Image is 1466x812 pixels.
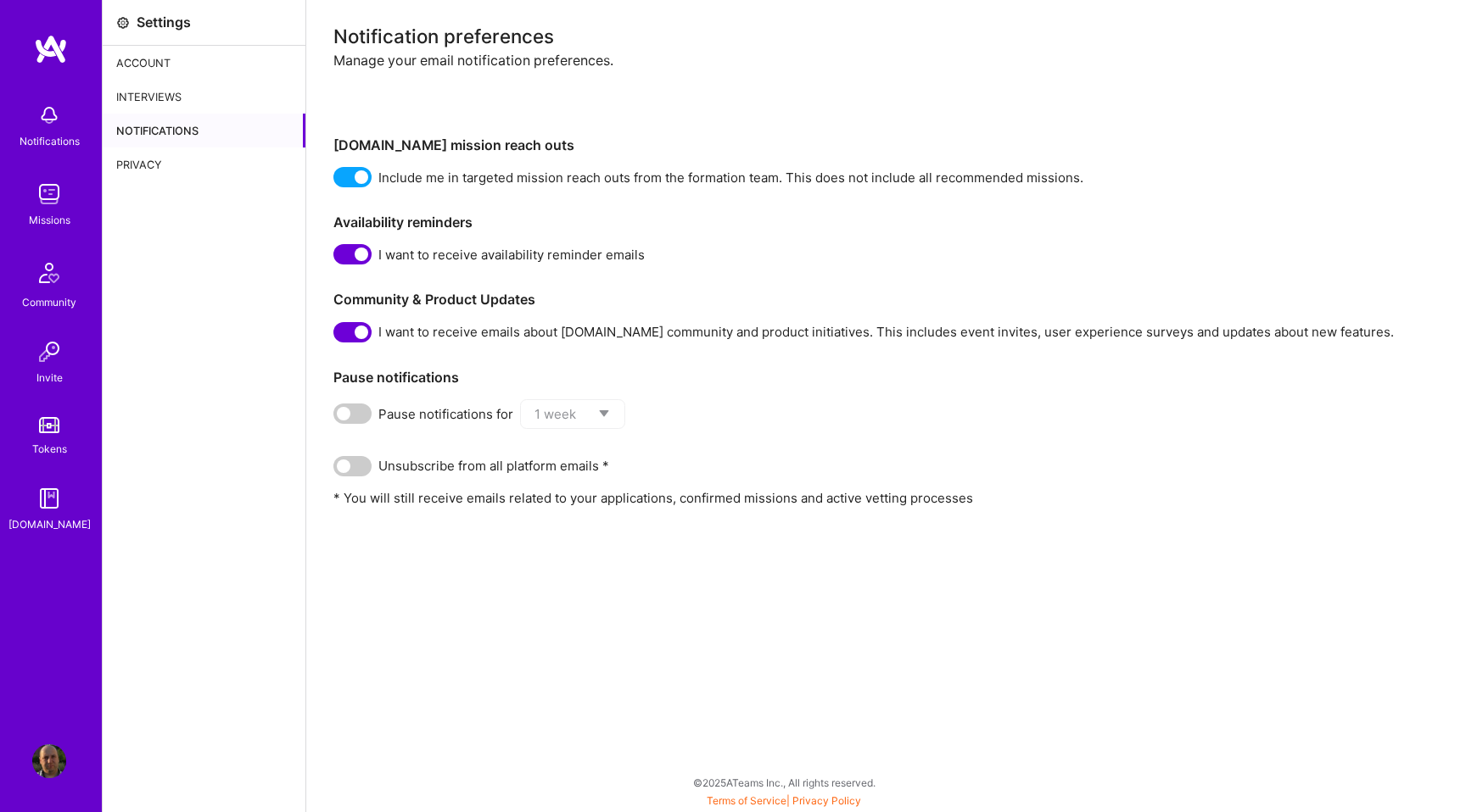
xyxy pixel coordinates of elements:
span: Include me in targeted mission reach outs from the formation team. This does not include all reco... [378,169,1083,186]
span: I want to receive availability reminder emails [378,246,645,264]
div: Community [22,293,76,311]
div: Invite [36,369,63,387]
div: Settings [137,14,191,31]
img: tokens [39,417,59,433]
h3: Pause notifications [333,370,1439,386]
img: teamwork [32,177,66,211]
div: [DOMAIN_NAME] [8,515,91,533]
div: Notifications [103,114,305,147]
div: Manage your email notification preferences. [333,52,1439,124]
img: bell [32,98,66,132]
div: Missions [29,211,70,229]
div: Notification preferences [333,27,1439,45]
span: Pause notifications for [378,405,513,423]
h3: Community & Product Updates [333,292,1439,308]
div: Notifications [20,132,80,150]
img: User Avatar [32,744,66,778]
i: icon Settings [116,16,130,30]
img: logo [34,34,68,64]
div: Privacy [103,147,305,181]
p: * You will still receive emails related to your applications, confirmed missions and active vetti... [333,489,1439,507]
div: Interviews [103,80,305,114]
a: Terms of Service [707,794,786,807]
h3: Availability reminders [333,214,1439,231]
span: Unsubscribe from all platform emails * [378,457,609,475]
div: © 2025 ATeams Inc., All rights reserved. [102,761,1466,804]
span: | [707,794,861,807]
div: Tokens [32,440,67,458]
img: Community [29,253,70,293]
img: guide book [32,481,66,515]
span: I want to receive emails about [DOMAIN_NAME] community and product initiatives. This includes eve... [378,323,1394,341]
a: Privacy Policy [792,794,861,807]
h3: [DOMAIN_NAME] mission reach outs [333,137,1439,153]
img: Invite [32,335,66,369]
div: Account [103,46,305,80]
